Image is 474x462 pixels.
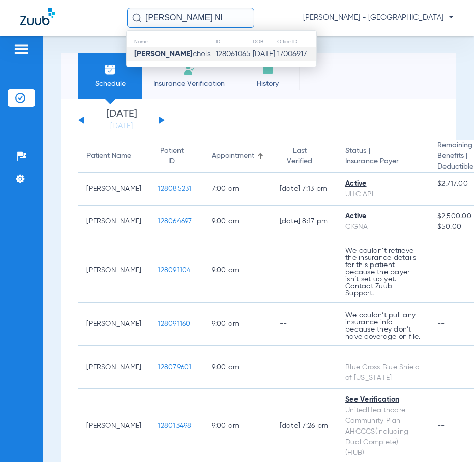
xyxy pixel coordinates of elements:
span: Insurance Payer [345,156,421,167]
span: [PERSON_NAME] - [GEOGRAPHIC_DATA] [303,13,454,23]
img: History [262,63,274,76]
td: [PERSON_NAME] [78,173,150,206]
img: hamburger-icon [13,43,29,55]
td: 7:00 AM [203,173,272,206]
div: Patient Name [86,151,131,161]
div: Blue Cross Blue Shield of [US_STATE] [345,362,421,383]
div: CIGNA [345,222,421,233]
div: Appointment [212,151,254,161]
span: $2,717.00 [437,179,474,189]
span: 128091160 [158,320,190,327]
span: -- [437,267,445,274]
th: Status | [337,140,429,173]
th: DOB [252,36,277,47]
div: Appointment [212,151,263,161]
td: 9:00 AM [203,303,272,346]
div: -- [345,351,421,362]
span: chols [134,50,211,58]
div: Patient ID [158,146,195,167]
td: 9:00 AM [203,238,272,303]
div: Last Verified [280,146,330,167]
th: Office ID [277,36,316,47]
span: 128064697 [158,218,192,225]
div: Active [345,179,421,189]
td: [PERSON_NAME] [78,303,150,346]
p: We couldn’t pull any insurance info because they don’t have coverage on file. [345,312,421,340]
iframe: Chat Widget [423,413,474,462]
span: $50.00 [437,222,474,233]
td: [DATE] [252,47,277,61]
img: Search Icon [132,13,141,22]
li: [DATE] [91,109,152,131]
td: -- [272,346,338,389]
td: [PERSON_NAME] [78,346,150,389]
p: We couldn’t retrieve the insurance details for this patient because the payer isn’t set up yet. C... [345,247,421,297]
strong: [PERSON_NAME] [134,50,193,58]
div: UnitedHealthcare Community Plan AHCCCS(including Dual Complete) - (HUB) [345,405,421,458]
span: Deductible [437,161,474,172]
span: History [244,79,292,89]
img: Zuub Logo [20,8,55,25]
td: 17006917 [277,47,316,61]
td: -- [272,238,338,303]
th: Name [127,36,215,47]
td: [PERSON_NAME] [78,206,150,238]
span: 128079601 [158,364,191,371]
td: -- [272,303,338,346]
span: 128013498 [158,422,191,430]
div: Patient Name [86,151,141,161]
div: Active [345,211,421,222]
span: -- [437,189,474,200]
img: Manual Insurance Verification [183,63,195,76]
span: Insurance Verification [150,79,228,89]
div: Last Verified [280,146,320,167]
span: -- [437,320,445,327]
td: [DATE] 8:17 PM [272,206,338,238]
span: -- [437,364,445,371]
div: UHC API [345,189,421,200]
td: [PERSON_NAME] [78,238,150,303]
input: Search for patients [127,8,254,28]
div: See Verification [345,394,421,405]
td: 9:00 AM [203,346,272,389]
td: 128061065 [215,47,252,61]
span: $2,500.00 [437,211,474,222]
th: ID [215,36,252,47]
div: Patient ID [158,146,186,167]
span: Schedule [86,79,134,89]
td: 9:00 AM [203,206,272,238]
span: 128085231 [158,185,191,192]
td: [DATE] 7:13 PM [272,173,338,206]
img: Schedule [104,63,116,76]
span: 128091104 [158,267,191,274]
a: [DATE] [91,121,152,131]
